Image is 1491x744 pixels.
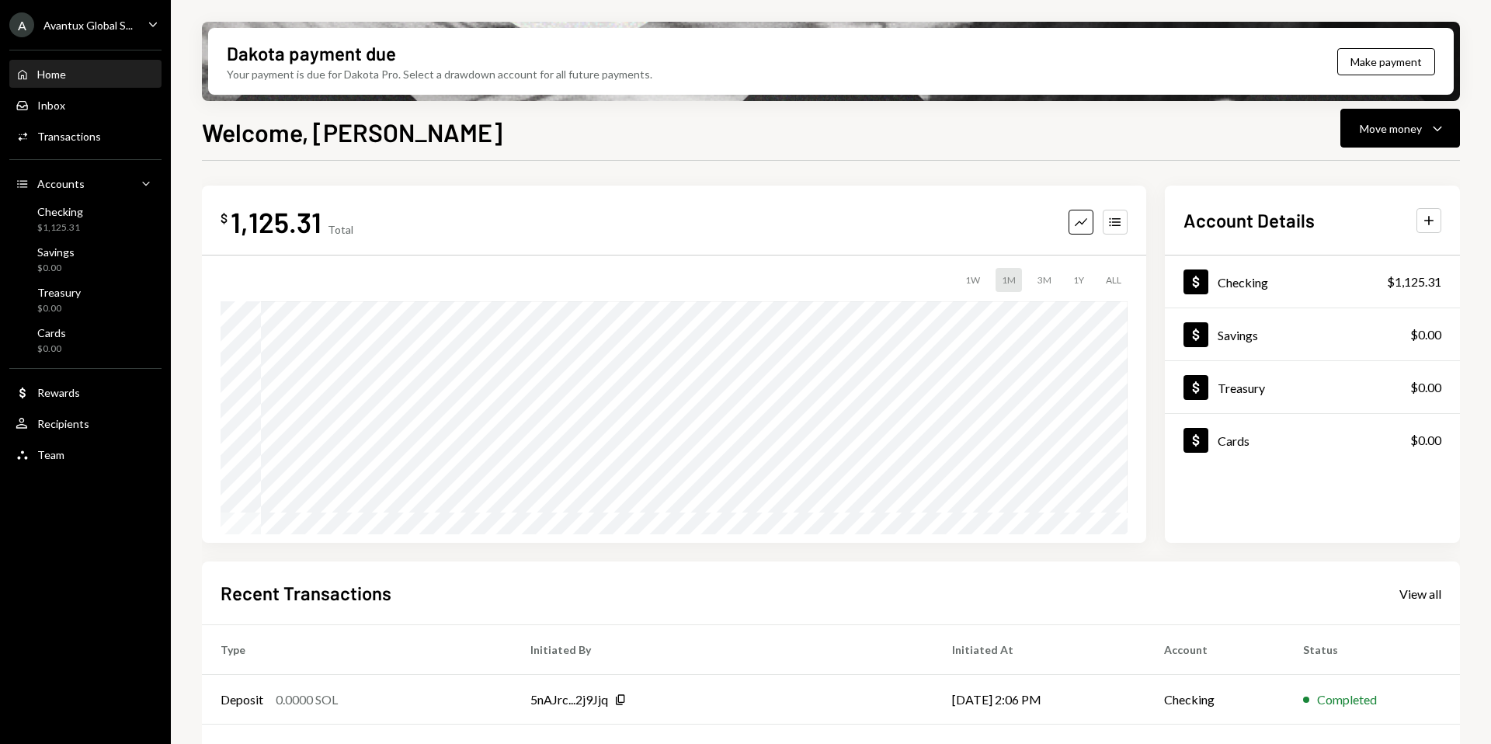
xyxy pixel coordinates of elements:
[9,281,162,318] a: Treasury$0.00
[933,675,1145,725] td: [DATE] 2:06 PM
[1165,414,1460,466] a: Cards$0.00
[1165,256,1460,308] a: Checking$1,125.31
[227,40,396,66] div: Dakota payment due
[221,580,391,606] h2: Recent Transactions
[9,169,162,197] a: Accounts
[1145,625,1284,675] th: Account
[512,625,933,675] th: Initiated By
[37,205,83,218] div: Checking
[37,245,75,259] div: Savings
[1165,308,1460,360] a: Savings$0.00
[221,690,263,709] div: Deposit
[9,322,162,359] a: Cards$0.00
[1410,431,1441,450] div: $0.00
[37,417,89,430] div: Recipients
[43,19,133,32] div: Avantux Global S...
[1410,378,1441,397] div: $0.00
[1218,433,1249,448] div: Cards
[1399,586,1441,602] div: View all
[1340,109,1460,148] button: Move money
[1337,48,1435,75] button: Make payment
[1183,207,1315,233] h2: Account Details
[1399,585,1441,602] a: View all
[221,210,228,226] div: $
[933,625,1145,675] th: Initiated At
[9,378,162,406] a: Rewards
[1218,328,1258,342] div: Savings
[9,440,162,468] a: Team
[1284,625,1460,675] th: Status
[1387,273,1441,291] div: $1,125.31
[202,116,502,148] h1: Welcome, [PERSON_NAME]
[9,241,162,278] a: Savings$0.00
[231,204,321,239] div: 1,125.31
[1100,268,1128,292] div: ALL
[37,326,66,339] div: Cards
[202,625,512,675] th: Type
[9,200,162,238] a: Checking$1,125.31
[37,286,81,299] div: Treasury
[996,268,1022,292] div: 1M
[9,12,34,37] div: A
[37,302,81,315] div: $0.00
[37,221,83,235] div: $1,125.31
[276,690,338,709] div: 0.0000 SOL
[9,122,162,150] a: Transactions
[37,177,85,190] div: Accounts
[37,342,66,356] div: $0.00
[9,60,162,88] a: Home
[1145,675,1284,725] td: Checking
[1360,120,1422,137] div: Move money
[959,268,986,292] div: 1W
[37,386,80,399] div: Rewards
[1218,381,1265,395] div: Treasury
[37,130,101,143] div: Transactions
[9,91,162,119] a: Inbox
[1317,690,1377,709] div: Completed
[328,223,353,236] div: Total
[1410,325,1441,344] div: $0.00
[1165,361,1460,413] a: Treasury$0.00
[227,66,652,82] div: Your payment is due for Dakota Pro. Select a drawdown account for all future payments.
[9,409,162,437] a: Recipients
[1031,268,1058,292] div: 3M
[1067,268,1090,292] div: 1Y
[37,68,66,81] div: Home
[37,262,75,275] div: $0.00
[530,690,608,709] div: 5nAJrc...2j9Jjq
[1218,275,1268,290] div: Checking
[37,99,65,112] div: Inbox
[37,448,64,461] div: Team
